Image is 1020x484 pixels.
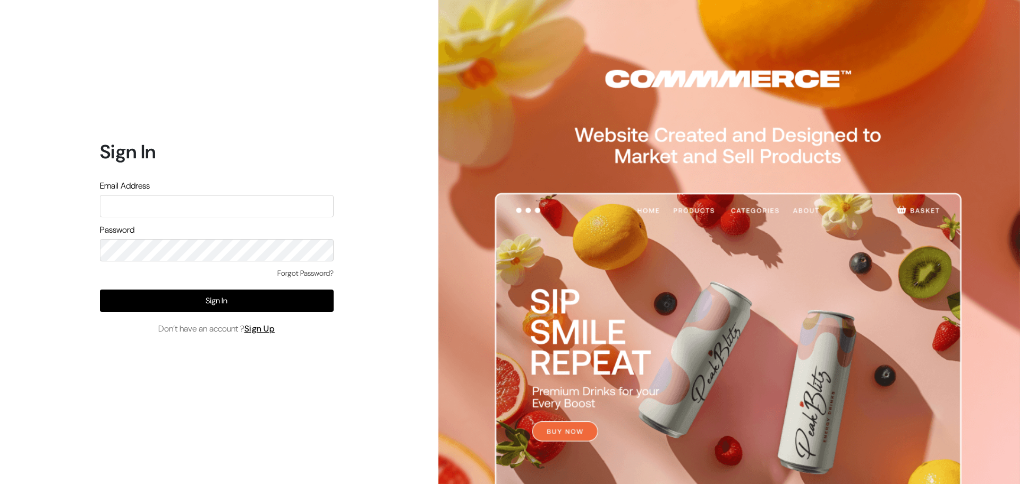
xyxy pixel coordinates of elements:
[100,224,134,236] label: Password
[244,323,275,334] a: Sign Up
[100,290,334,312] button: Sign In
[100,180,150,192] label: Email Address
[158,322,275,335] span: Don’t have an account ?
[100,140,334,163] h1: Sign In
[277,268,334,279] a: Forgot Password?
